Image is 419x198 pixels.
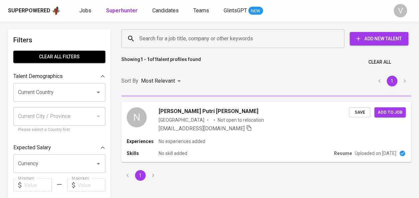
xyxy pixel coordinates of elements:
span: [PERSON_NAME] Putri [PERSON_NAME] [159,107,258,115]
button: Save [349,107,370,118]
span: Clear All filters [19,53,100,61]
p: Sort By [121,77,138,85]
a: Superhunter [106,7,139,15]
p: Most Relevant [141,77,175,85]
span: Jobs [79,7,91,14]
p: Showing of talent profiles found [121,56,201,68]
button: Add to job [374,107,406,118]
p: Uploaded on [DATE] [355,150,396,157]
div: N [127,107,147,127]
span: [EMAIL_ADDRESS][DOMAIN_NAME] [159,125,245,132]
button: page 1 [387,76,397,86]
input: Value [78,178,105,192]
a: Teams [193,7,210,15]
input: Value [24,178,52,192]
button: Clear All [366,56,394,68]
p: Experiences [127,138,159,145]
button: Clear All filters [13,51,105,63]
p: Not open to relocation [218,117,264,123]
a: Candidates [152,7,180,15]
nav: pagination navigation [373,76,411,86]
p: Resume [334,150,352,157]
button: Open [94,88,103,97]
h6: Filters [13,35,105,45]
div: Talent Demographics [13,70,105,83]
p: Talent Demographics [13,72,63,80]
span: Add to job [378,109,402,116]
img: app logo [52,6,61,16]
p: Skills [127,150,159,157]
nav: pagination navigation [121,170,159,181]
span: Clear All [368,58,391,66]
p: No skill added [159,150,187,157]
p: Expected Salary [13,144,51,152]
button: Add New Talent [350,32,408,45]
div: Superpowered [8,7,50,15]
button: page 1 [135,170,146,181]
div: Most Relevant [141,75,183,87]
span: Candidates [152,7,179,14]
a: Superpoweredapp logo [8,6,61,16]
b: Superhunter [106,7,138,14]
a: Jobs [79,7,93,15]
span: Save [352,109,367,116]
div: [GEOGRAPHIC_DATA] [159,117,204,123]
span: NEW [248,8,263,14]
span: GlintsGPT [224,7,247,14]
span: Add New Talent [355,35,403,43]
a: GlintsGPT NEW [224,7,263,15]
span: Teams [193,7,209,14]
div: V [394,4,407,17]
p: No experiences added [159,138,205,145]
a: N[PERSON_NAME] Putri [PERSON_NAME][GEOGRAPHIC_DATA]Not open to relocation[EMAIL_ADDRESS][DOMAIN_N... [121,102,411,162]
b: 1 - 1 [140,57,150,62]
p: Please select a Country first [18,127,101,133]
button: Open [94,159,103,168]
div: Expected Salary [13,141,105,154]
b: 1 [154,57,157,62]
